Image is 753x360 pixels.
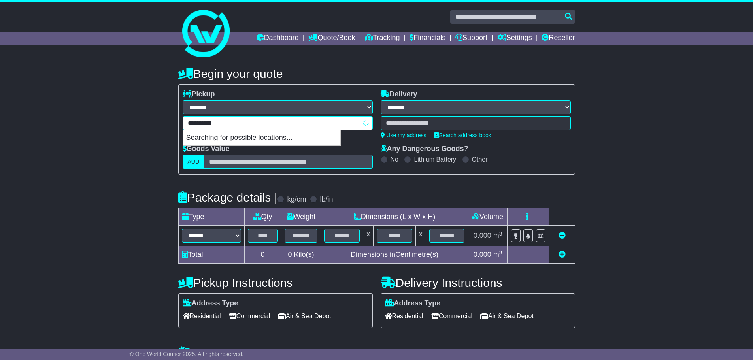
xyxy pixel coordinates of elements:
p: Searching for possible locations... [183,130,340,145]
label: lb/in [320,195,333,204]
a: Search address book [434,132,491,138]
a: Settings [497,32,532,45]
span: Commercial [229,310,270,322]
td: x [363,226,374,246]
span: Residential [385,310,423,322]
h4: Pickup Instructions [178,276,373,289]
h4: Package details | [178,191,277,204]
td: Total [178,246,244,264]
h4: Begin your quote [178,67,575,80]
span: Air & Sea Depot [480,310,534,322]
label: Lithium Battery [414,156,456,163]
label: Pickup [183,90,215,99]
td: Volume [468,208,508,226]
span: Air & Sea Depot [278,310,331,322]
label: Address Type [183,299,238,308]
sup: 3 [499,250,502,256]
a: Tracking [365,32,400,45]
td: Type [178,208,244,226]
span: 0.000 [474,251,491,258]
sup: 3 [499,231,502,237]
a: Dashboard [257,32,299,45]
span: m [493,251,502,258]
span: Commercial [431,310,472,322]
label: kg/cm [287,195,306,204]
td: Qty [244,208,281,226]
a: Financials [410,32,445,45]
td: 0 [244,246,281,264]
label: AUD [183,155,205,169]
a: Remove this item [559,232,566,239]
a: Support [455,32,487,45]
td: Dimensions in Centimetre(s) [321,246,468,264]
label: No [391,156,398,163]
label: Address Type [385,299,441,308]
a: Use my address [381,132,427,138]
h4: Delivery Instructions [381,276,575,289]
label: Goods Value [183,145,230,153]
a: Reseller [542,32,575,45]
label: Delivery [381,90,417,99]
a: Quote/Book [308,32,355,45]
span: 0 [288,251,292,258]
h4: Warranty & Insurance [178,346,575,359]
typeahead: Please provide city [183,116,373,130]
td: Dimensions (L x W x H) [321,208,468,226]
td: x [415,226,426,246]
label: Other [472,156,488,163]
span: 0.000 [474,232,491,239]
a: Add new item [559,251,566,258]
label: Any Dangerous Goods? [381,145,468,153]
td: Weight [281,208,321,226]
span: © One World Courier 2025. All rights reserved. [130,351,244,357]
span: m [493,232,502,239]
td: Kilo(s) [281,246,321,264]
span: Residential [183,310,221,322]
